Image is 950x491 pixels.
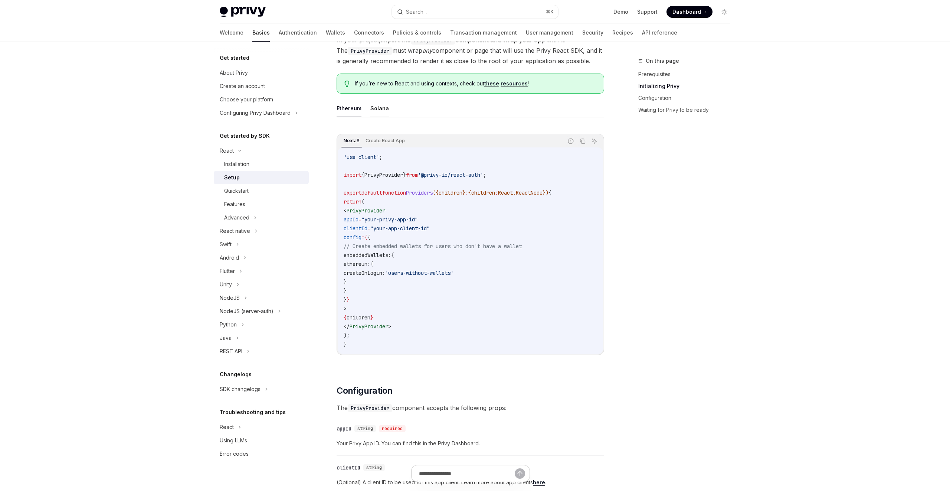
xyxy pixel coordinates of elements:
[252,24,270,42] a: Basics
[214,184,309,198] a: Quickstart
[526,24,573,42] a: User management
[364,172,403,178] span: PrivyProvider
[422,47,432,54] em: any
[364,234,367,241] span: {
[357,426,373,432] span: string
[220,24,243,42] a: Welcome
[578,136,587,146] button: Copy the contents from the code block
[214,434,309,447] a: Using LLMs
[385,270,453,276] span: 'users-without-wallets'
[337,439,604,448] span: Your Privy App ID. You can find this in the Privy Dashboard.
[638,80,736,92] a: Initializing Privy
[403,172,406,178] span: }
[367,234,370,241] span: {
[214,198,309,211] a: Features
[361,198,364,205] span: (
[220,436,247,445] div: Using LLMs
[666,6,712,18] a: Dashboard
[516,189,543,196] span: ReactNode
[546,9,554,15] span: ⌘ K
[361,172,364,178] span: {
[344,216,358,223] span: appId
[220,68,248,77] div: About Privy
[483,172,486,178] span: ;
[613,8,628,16] a: Demo
[672,8,701,16] span: Dashboard
[355,80,596,87] span: If you’re new to React and using contexts, check out !
[354,24,384,42] a: Connectors
[348,404,392,412] code: PrivyProvider
[344,332,350,339] span: );
[224,160,249,169] div: Installation
[344,172,361,178] span: import
[220,423,234,432] div: React
[646,56,679,65] span: On this page
[344,81,350,87] svg: Tip
[337,425,351,432] div: appId
[220,227,250,235] div: React native
[344,154,379,160] span: 'use client'
[348,47,392,55] code: PrivyProvider
[220,334,232,342] div: Java
[495,189,498,196] span: :
[439,189,462,196] span: children
[220,53,249,62] h5: Get started
[367,225,370,232] span: =
[406,172,418,178] span: from
[214,157,309,171] a: Installation
[638,104,736,116] a: Waiting for Privy to be ready
[344,207,347,214] span: <
[370,314,373,321] span: }
[214,66,309,79] a: About Privy
[326,24,345,42] a: Wallets
[361,216,418,223] span: "your-privy-app-id"
[468,189,471,196] span: {
[388,323,391,330] span: >
[433,189,439,196] span: ({
[498,189,513,196] span: React
[344,234,361,241] span: config
[344,341,347,348] span: }
[214,79,309,93] a: Create an account
[337,403,604,413] span: The component accepts the following props:
[361,189,382,196] span: default
[344,225,367,232] span: clientId
[391,252,394,258] span: {
[347,314,370,321] span: children
[347,296,350,303] span: }
[370,100,389,117] button: Solana
[224,173,240,182] div: Setup
[379,425,406,432] div: required
[379,154,382,160] span: ;
[214,171,309,184] a: Setup
[344,261,370,267] span: ethereum:
[344,270,385,276] span: createOnLogin:
[718,6,730,18] button: Toggle dark mode
[361,234,364,241] span: =
[220,95,273,104] div: Choose your platform
[462,189,465,196] span: }
[220,280,232,289] div: Unity
[344,252,391,258] span: embeddedWallets:
[220,146,234,155] div: React
[382,189,406,196] span: function
[350,323,388,330] span: PrivyProvider
[406,189,433,196] span: Providers
[220,267,235,276] div: Flutter
[344,323,350,330] span: </
[484,80,499,87] a: these
[582,24,603,42] a: Security
[406,7,427,16] div: Search...
[637,8,658,16] a: Support
[220,408,286,417] h5: Troubleshooting and tips
[220,253,239,262] div: Android
[450,24,517,42] a: Transaction management
[220,82,265,91] div: Create an account
[344,189,361,196] span: export
[590,136,599,146] button: Ask AI
[337,35,604,66] span: In your project, . The must wrap component or page that will use the Privy React SDK, and it is g...
[220,293,240,302] div: NodeJS
[418,172,483,178] span: '@privy-io/react-auth'
[220,131,270,140] h5: Get started by SDK
[214,93,309,106] a: Choose your platform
